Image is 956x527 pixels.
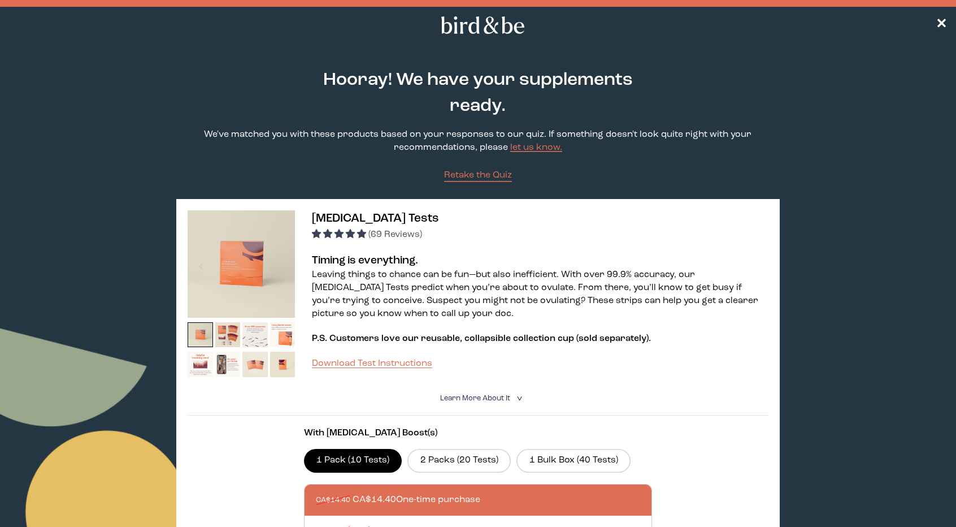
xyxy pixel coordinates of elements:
[304,449,402,473] label: 1 Pack (10 Tests)
[440,395,510,402] span: Learn More About it
[936,15,947,35] a: ✕
[242,322,268,348] img: thumbnail image
[188,210,295,318] img: thumbnail image
[368,230,422,239] span: (69 Reviews)
[270,352,296,377] img: thumbnail image
[407,449,511,473] label: 2 Packs (20 Tests)
[312,230,368,239] span: 4.96 stars
[444,171,512,180] span: Retake the Quiz
[312,255,418,266] strong: Timing is everything.
[297,67,659,119] h2: Hooray! We have your supplements ready.
[649,334,651,343] span: .
[312,334,649,343] span: P.S. Customers love our reusable, collapsible collection cup (sold separately)
[936,18,947,32] span: ✕
[270,322,296,348] img: thumbnail image
[444,169,512,182] a: Retake the Quiz
[304,427,653,440] p: With [MEDICAL_DATA] Boost(s)
[188,322,213,348] img: thumbnail image
[188,352,213,377] img: thumbnail image
[312,359,432,368] a: Download Test Instructions
[899,474,945,516] iframe: Gorgias live chat messenger
[510,143,562,152] a: let us know.
[176,128,780,154] p: We've matched you with these products based on your responses to our quiz. If something doesn't l...
[215,322,241,348] img: thumbnail image
[242,352,268,377] img: thumbnail image
[516,449,631,473] label: 1 Bulk Box (40 Tests)
[440,393,516,404] summary: Learn More About it <
[312,213,439,224] span: [MEDICAL_DATA] Tests
[215,352,241,377] img: thumbnail image
[513,395,524,401] i: <
[312,269,768,321] p: Leaving things to chance can be fun—but also inefficient. With over 99.9% accuracy, our [MEDICAL_...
